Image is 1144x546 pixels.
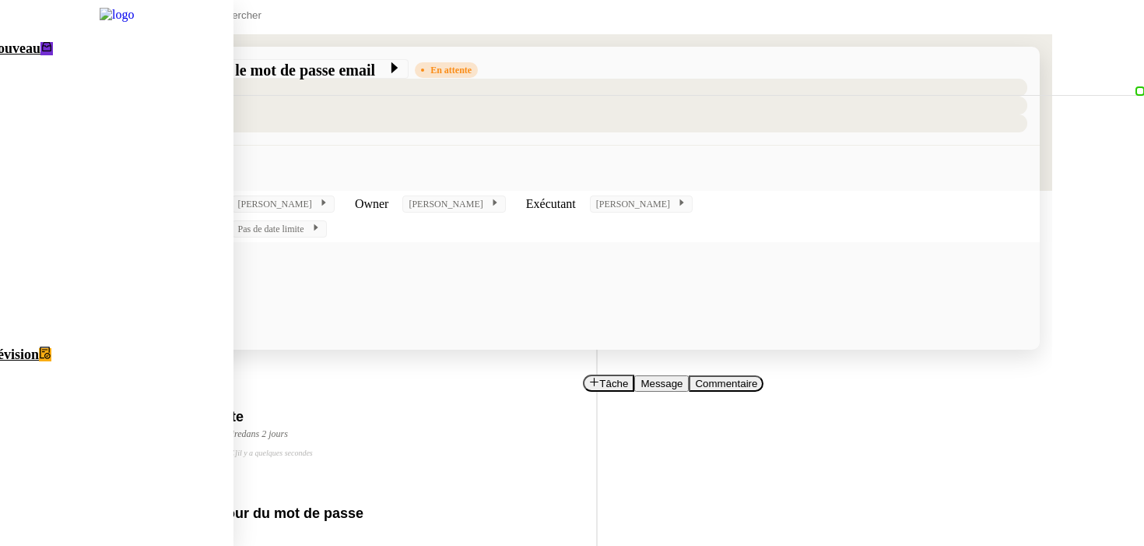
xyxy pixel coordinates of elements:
button: Message [634,375,689,392]
small: [PERSON_NAME] [167,449,313,457]
button: Commentaire [689,375,763,392]
input: Rechercher [206,9,341,22]
td: Owner [349,192,395,216]
td: Exécutant [520,192,582,216]
button: Tâche [583,375,634,392]
span: Pas de date limite [238,224,311,234]
span: Commentaire [695,378,757,389]
span: [PERSON_NAME] [596,199,677,210]
span: [PERSON_NAME] [409,199,490,210]
span: dans 2 jours [176,428,288,439]
span: Tâche [599,378,628,389]
span: il y a quelques secondes [237,449,313,457]
span: Mise à jour du mot de passe [176,505,363,521]
span: [PERSON_NAME] [238,199,319,210]
span: Message [640,378,683,389]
